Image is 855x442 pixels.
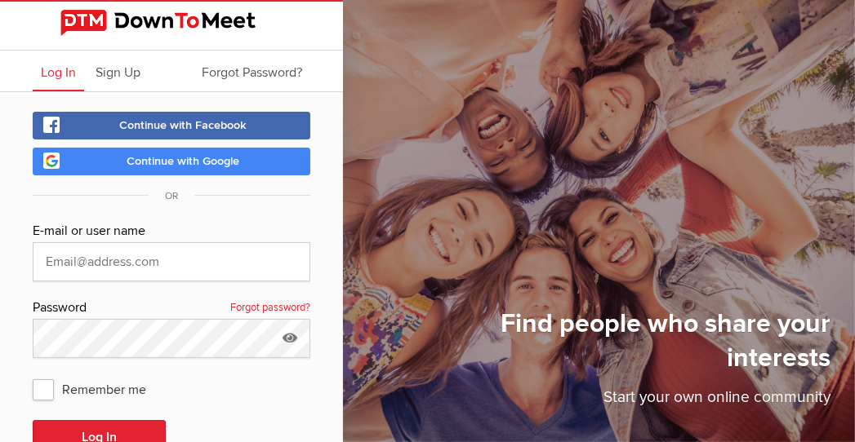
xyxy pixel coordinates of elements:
[202,64,302,81] span: Forgot Password?
[194,51,310,91] a: Forgot Password?
[41,64,76,81] span: Log In
[418,386,831,418] p: Start your own online community
[127,154,239,168] span: Continue with Google
[149,190,194,202] span: OR
[33,298,310,319] div: Password
[33,374,163,404] span: Remember me
[33,242,310,281] input: Email@address.com
[33,112,310,139] a: Continue with Facebook
[230,298,310,319] a: Forgot password?
[87,51,149,91] a: Sign Up
[119,118,247,132] span: Continue with Facebook
[418,307,831,386] h1: Find people who share your interests
[33,221,310,242] div: E-mail or user name
[33,51,84,91] a: Log In
[60,10,283,36] img: DownToMeet
[96,64,140,81] span: Sign Up
[33,148,310,175] a: Continue with Google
